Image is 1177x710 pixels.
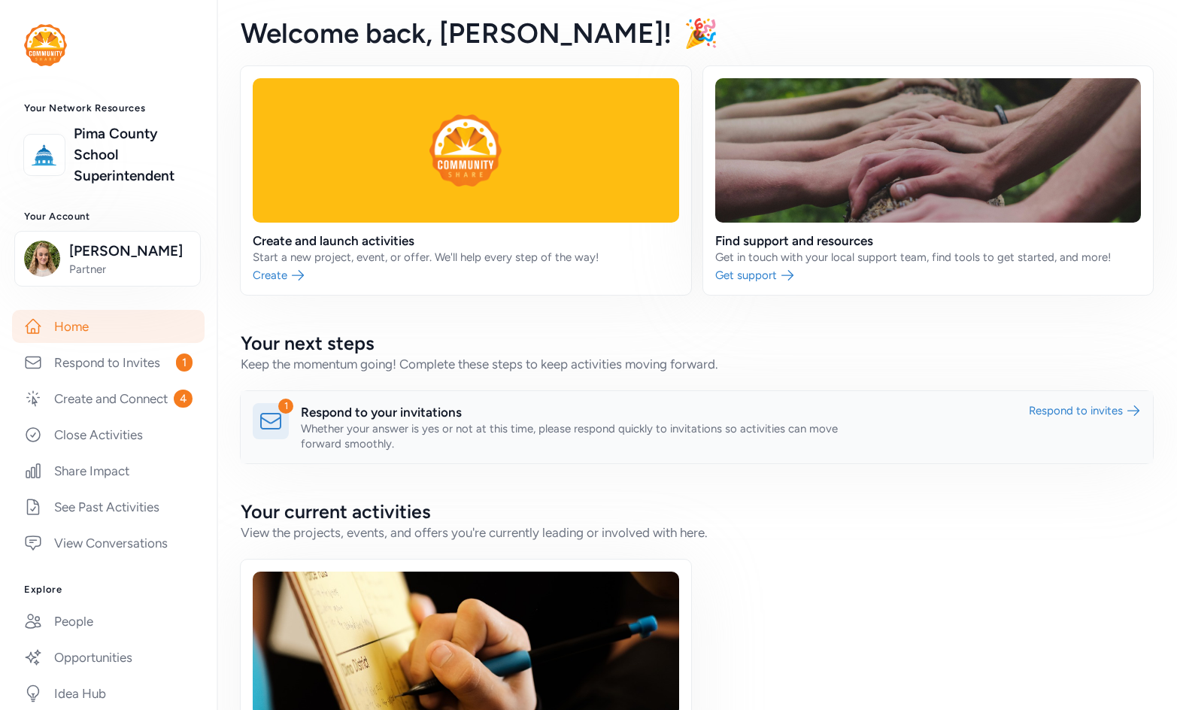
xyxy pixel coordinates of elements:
h3: Explore [24,584,193,596]
div: View the projects, events, and offers you're currently leading or involved with here. [241,523,1153,542]
button: [PERSON_NAME]Partner [14,231,201,287]
a: Home [12,310,205,343]
h3: Your Network Resources [24,102,193,114]
a: View Conversations [12,526,205,560]
a: Pima County School Superintendent [74,123,193,187]
a: Create and Connect4 [12,382,205,415]
a: Close Activities [12,418,205,451]
span: 1 [176,353,193,372]
div: Keep the momentum going! Complete these steps to keep activities moving forward. [241,355,1153,373]
h3: Your Account [24,211,193,223]
span: 4 [174,390,193,408]
a: See Past Activities [12,490,205,523]
span: 🎉 [684,17,718,50]
h2: Your next steps [241,331,1153,355]
div: 1 [278,399,293,414]
span: Partner [69,262,191,277]
h2: Your current activities [241,499,1153,523]
a: People [12,605,205,638]
a: Respond to Invites1 [12,346,205,379]
a: Share Impact [12,454,205,487]
span: Welcome back , [PERSON_NAME]! [241,17,672,50]
a: Idea Hub [12,677,205,710]
a: Opportunities [12,641,205,674]
img: logo [28,138,61,171]
span: [PERSON_NAME] [69,241,191,262]
img: logo [24,24,67,66]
